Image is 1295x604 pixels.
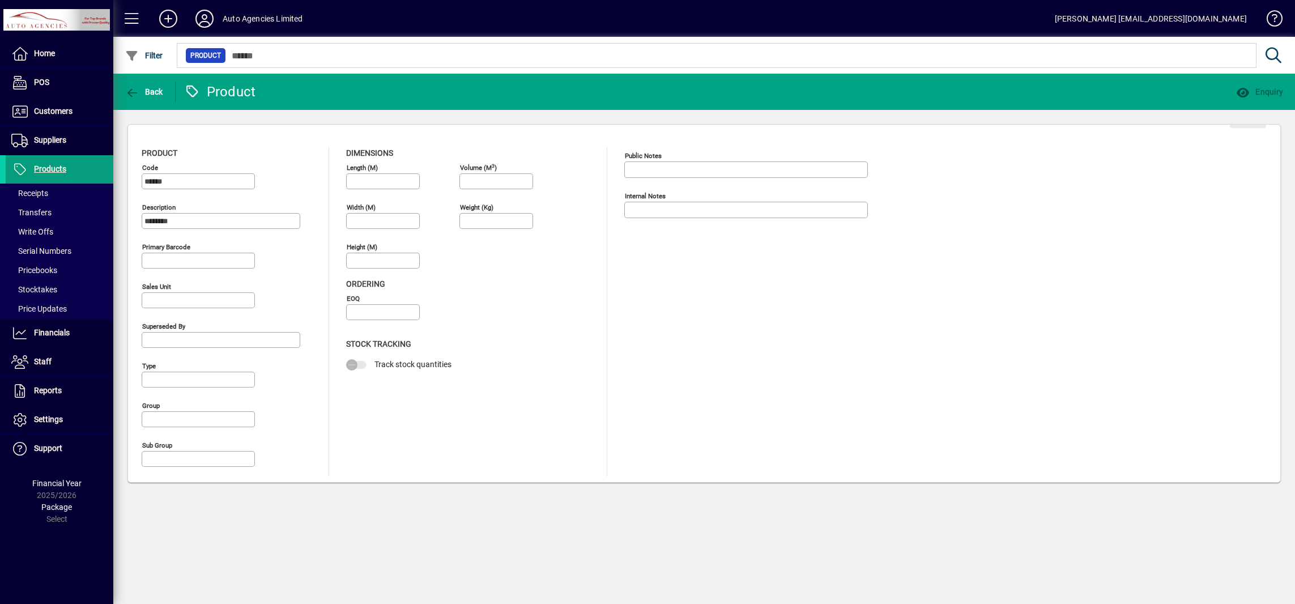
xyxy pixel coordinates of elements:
[11,189,48,198] span: Receipts
[186,8,223,29] button: Profile
[142,441,172,449] mat-label: Sub group
[125,87,163,96] span: Back
[142,322,185,330] mat-label: Superseded by
[347,164,378,172] mat-label: Length (m)
[11,208,52,217] span: Transfers
[11,266,57,275] span: Pricebooks
[122,82,166,102] button: Back
[184,83,256,101] div: Product
[347,203,376,211] mat-label: Width (m)
[34,357,52,366] span: Staff
[142,148,177,158] span: Product
[346,148,393,158] span: Dimensions
[346,279,385,288] span: Ordering
[34,444,62,453] span: Support
[142,243,190,251] mat-label: Primary barcode
[6,435,113,463] a: Support
[34,415,63,424] span: Settings
[347,243,377,251] mat-label: Height (m)
[492,163,495,168] sup: 3
[34,328,70,337] span: Financials
[460,164,497,172] mat-label: Volume (m )
[142,402,160,410] mat-label: Group
[6,184,113,203] a: Receipts
[6,280,113,299] a: Stocktakes
[11,227,53,236] span: Write Offs
[32,479,82,488] span: Financial Year
[347,295,360,303] mat-label: EOQ
[34,164,66,173] span: Products
[1258,2,1281,39] a: Knowledge Base
[625,192,666,200] mat-label: Internal Notes
[34,135,66,144] span: Suppliers
[190,50,221,61] span: Product
[625,152,662,160] mat-label: Public Notes
[122,45,166,66] button: Filter
[6,222,113,241] a: Write Offs
[6,261,113,280] a: Pricebooks
[41,503,72,512] span: Package
[374,360,451,369] span: Track stock quantities
[6,299,113,318] a: Price Updates
[34,386,62,395] span: Reports
[6,203,113,222] a: Transfers
[150,8,186,29] button: Add
[11,304,67,313] span: Price Updates
[6,319,113,347] a: Financials
[34,78,49,87] span: POS
[11,285,57,294] span: Stocktakes
[346,339,411,348] span: Stock Tracking
[11,246,71,256] span: Serial Numbers
[1055,10,1247,28] div: [PERSON_NAME] [EMAIL_ADDRESS][DOMAIN_NAME]
[6,40,113,68] a: Home
[34,107,73,116] span: Customers
[223,10,303,28] div: Auto Agencies Limited
[113,82,176,102] app-page-header-button: Back
[6,241,113,261] a: Serial Numbers
[6,97,113,126] a: Customers
[125,51,163,60] span: Filter
[6,377,113,405] a: Reports
[34,49,55,58] span: Home
[142,203,176,211] mat-label: Description
[6,348,113,376] a: Staff
[142,362,156,370] mat-label: Type
[460,203,493,211] mat-label: Weight (Kg)
[6,126,113,155] a: Suppliers
[6,69,113,97] a: POS
[142,283,171,291] mat-label: Sales unit
[1230,108,1266,128] button: Edit
[142,164,158,172] mat-label: Code
[6,406,113,434] a: Settings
